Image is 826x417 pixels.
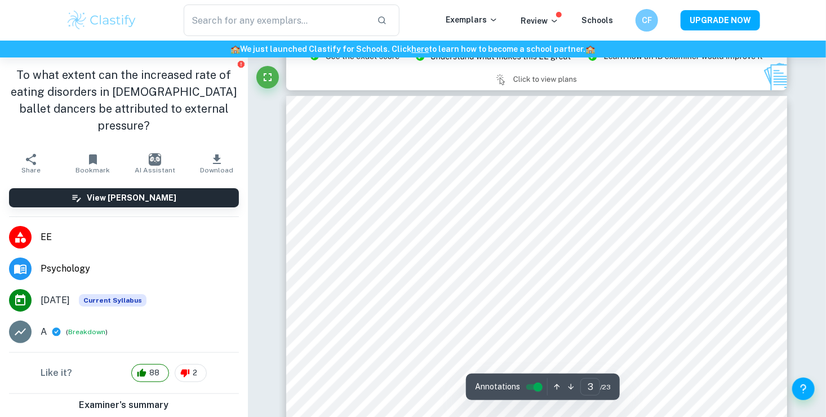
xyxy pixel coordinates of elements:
h6: Like it? [41,366,72,380]
span: [DATE] [41,294,70,307]
p: A [41,325,47,339]
span: 🏫 [231,45,241,54]
span: EE [41,230,239,244]
button: Fullscreen [256,66,279,88]
button: Bookmark [62,148,124,179]
span: Bookmark [76,166,110,174]
span: Annotations [475,381,520,393]
p: Exemplars [446,14,498,26]
h6: View [PERSON_NAME] [87,192,176,204]
h1: To what extent can the increased rate of eating disorders in [DEMOGRAPHIC_DATA] ballet dancers be... [9,66,239,134]
img: AI Assistant [149,153,161,166]
button: AI Assistant [124,148,186,179]
span: Current Syllabus [79,294,146,307]
button: Breakdown [68,327,105,337]
span: 88 [143,367,166,379]
img: Clastify logo [66,9,137,32]
button: Download [186,148,248,179]
p: Review [521,15,559,27]
button: Help and Feedback [792,378,815,400]
h6: CF [641,14,654,26]
button: View [PERSON_NAME] [9,188,239,207]
h6: We just launched Clastify for Schools. Click to learn how to become a school partner. [2,43,824,55]
span: Psychology [41,262,239,276]
button: CF [636,9,658,32]
span: 🏫 [586,45,596,54]
span: AI Assistant [135,166,175,174]
span: ( ) [66,327,108,338]
input: Search for any exemplars... [184,5,368,36]
button: UPGRADE NOW [681,10,760,30]
span: 2 [186,367,203,379]
button: Report issue [237,60,246,68]
span: / 23 [600,382,611,392]
a: Schools [581,16,613,25]
div: This exemplar is based on the current syllabus. Feel free to refer to it for inspiration/ideas wh... [79,294,146,307]
h6: Examiner's summary [5,398,243,412]
a: here [412,45,429,54]
span: Share [21,166,41,174]
div: 88 [131,364,169,382]
span: Download [200,166,233,174]
div: 2 [175,364,207,382]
